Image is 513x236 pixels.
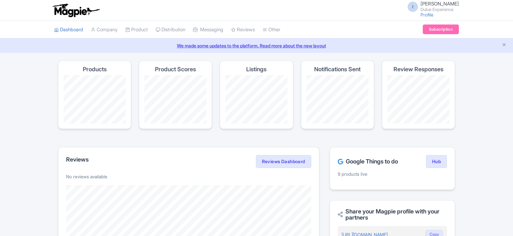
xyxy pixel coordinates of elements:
a: Product [125,21,148,39]
a: Reviews [231,21,255,39]
h2: Google Things to do [338,158,398,165]
h2: Reviews [66,156,89,163]
h4: Notifications Sent [314,66,361,73]
a: Other [263,21,280,39]
p: 9 products live [338,171,447,177]
a: I [PERSON_NAME] Dubai Experience [404,1,459,12]
a: Distribution [156,21,185,39]
p: No reviews available [66,173,311,180]
a: Dashboard [54,21,83,39]
h4: Listings [246,66,266,73]
h2: Share your Magpie profile with your partners [338,208,447,221]
span: [PERSON_NAME] [421,1,459,7]
a: Reviews Dashboard [256,155,311,168]
span: I [408,2,418,12]
h4: Product Scores [155,66,196,73]
a: Subscription [423,25,459,34]
a: Messaging [193,21,223,39]
h4: Review Responses [393,66,443,73]
h4: Products [83,66,107,73]
a: We made some updates to the platform. Read more about the new layout [4,42,509,49]
small: Dubai Experience [421,7,459,12]
img: logo-ab69f6fb50320c5b225c76a69d11143b.png [51,3,101,17]
a: Hub [426,155,447,168]
a: Profile [421,12,433,17]
button: Close announcement [502,42,507,49]
a: Company [91,21,118,39]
